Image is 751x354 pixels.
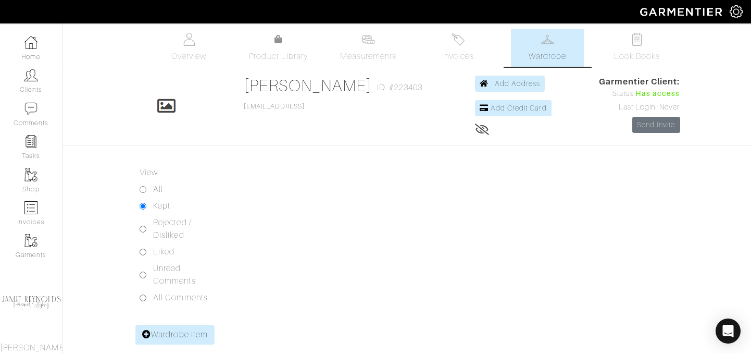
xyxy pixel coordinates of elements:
span: Overview [171,50,206,63]
label: Kept [153,200,170,212]
label: All Comments [153,291,208,304]
a: Overview [153,29,226,67]
img: garmentier-logo-header-white-b43fb05a5012e4ada735d5af1a66efaba907eab6374d6393d1fbf88cb4ef424d.png [635,3,730,21]
img: basicinfo-40fd8af6dae0f16599ec9e87c0ef1c0a1fdea2edbe929e3d69a839185d80c458.svg [182,33,195,46]
span: Invoices [442,50,474,63]
span: Add Address [495,79,541,88]
img: todo-9ac3debb85659649dc8f770b8b6100bb5dab4b48dedcbae339e5042a72dfd3cc.svg [631,33,644,46]
label: All [153,183,163,196]
img: dashboard-icon-dbcd8f5a0b271acd01030246c82b418ddd0df26cd7fceb0bd07c9910d44c42f6.png [24,36,37,49]
a: Wardrobe Item [135,325,215,345]
a: Add Address [475,76,545,92]
label: Liked [153,246,174,258]
span: Measurements [340,50,397,63]
a: [EMAIL_ADDRESS] [244,103,305,110]
img: wardrobe-487a4870c1b7c33e795ec22d11cfc2ed9d08956e64fb3008fe2437562e282088.svg [541,33,554,46]
span: Wardrobe [529,50,566,63]
img: garments-icon-b7da505a4dc4fd61783c78ac3ca0ef83fa9d6f193b1c9dc38574b1d14d53ca28.png [24,234,37,247]
a: Product Library [242,33,315,63]
div: Status: [599,88,680,100]
a: Look Books [600,29,673,67]
img: clients-icon-6bae9207a08558b7cb47a8932f037763ab4055f8c8b6bfacd5dc20c3e0201464.png [24,69,37,82]
span: ID: #223403 [377,81,422,94]
a: Measurements [332,29,405,67]
img: measurements-466bbee1fd09ba9460f595b01e5d73f9e2bff037440d3c8f018324cb6cdf7a4a.svg [361,33,374,46]
img: orders-27d20c2124de7fd6de4e0e44c1d41de31381a507db9b33961299e4e07d508b8c.svg [452,33,465,46]
img: reminder-icon-8004d30b9f0a5d33ae49ab947aed9ed385cf756f9e5892f1edd6e32f2345188e.png [24,135,37,148]
label: View: [140,166,159,179]
a: [PERSON_NAME] [244,76,372,95]
span: Add Credit Card [491,104,547,112]
label: Unread Comments [153,262,224,287]
img: comment-icon-a0a6a9ef722e966f86d9cbdc48e553b5cf19dbc54f86b18d962a5391bc8f6eb6.png [24,102,37,115]
a: Wardrobe [511,29,584,67]
img: gear-icon-white-bd11855cb880d31180b6d7d6211b90ccbf57a29d726f0c71d8c61bd08dd39cc2.png [730,5,743,18]
img: orders-icon-0abe47150d42831381b5fb84f609e132dff9fe21cb692f30cb5eec754e2cba89.png [24,201,37,214]
span: Product Library [249,50,308,63]
span: Garmentier Client: [599,76,680,88]
img: garments-icon-b7da505a4dc4fd61783c78ac3ca0ef83fa9d6f193b1c9dc38574b1d14d53ca28.png [24,168,37,181]
div: Open Intercom Messenger [716,319,741,344]
a: Send Invite [632,117,680,133]
label: Rejected / Disliked [153,216,224,241]
span: Look Books [614,50,660,63]
span: Has access [635,88,680,100]
a: Invoices [421,29,494,67]
div: Last Login: Never [599,102,680,113]
a: Add Credit Card [475,100,552,116]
